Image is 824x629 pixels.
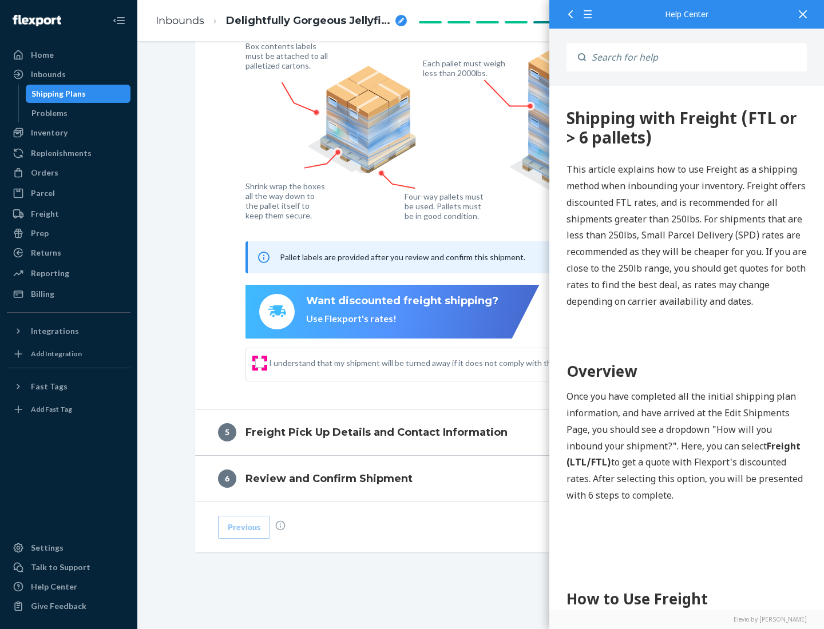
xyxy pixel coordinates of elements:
div: Use Flexport's rates! [306,312,498,325]
button: Close Navigation [108,9,130,32]
a: Inbounds [156,14,204,27]
a: Elevio by [PERSON_NAME] [566,615,807,623]
h1: How to Use Freight [17,502,257,524]
div: Returns [31,247,61,258]
span: Delightfully Gorgeous Jellyfish [226,14,391,29]
div: 6 [218,469,236,488]
input: I understand that my shipment will be turned away if it does not comply with the above guidelines. [255,359,264,368]
div: Help Center [566,10,807,18]
div: 360 Shipping with Freight (FTL or > 6 pallets) [17,23,257,61]
div: Talk to Support [31,562,90,573]
input: Search [586,43,807,71]
a: Orders [7,164,130,182]
div: Home [31,49,54,61]
div: Orders [31,167,58,178]
div: Add Integration [31,349,82,359]
a: Replenishments [7,144,130,162]
figcaption: Four-way pallets must be used. Pallets must be in good condition. [405,192,484,221]
a: Reporting [7,264,130,282]
button: Give Feedback [7,597,130,615]
p: This article explains how to use Freight as a shipping method when inbounding your inventory. Fre... [17,75,257,224]
div: Replenishments [31,148,92,159]
img: Flexport logo [13,15,61,26]
div: Parcel [31,188,55,199]
div: Freight [31,208,59,220]
a: Add Fast Tag [7,400,130,419]
a: Returns [7,244,130,262]
figcaption: Shrink wrap the boxes all the way down to the pallet itself to keep them secure. [245,181,327,220]
div: Settings [31,542,64,554]
div: Billing [31,288,54,300]
a: Add Integration [7,345,130,363]
a: Inbounds [7,65,130,83]
a: Help Center [7,578,130,596]
div: Inventory [31,127,68,138]
button: Fast Tags [7,377,130,396]
div: Problems [31,108,68,119]
a: Home [7,46,130,64]
button: Previous [218,516,270,539]
div: Shipping Plans [31,88,86,99]
a: Parcel [7,184,130,202]
figcaption: Each pallet must weigh less than 2000lbs. [423,58,508,78]
div: 5 [218,423,236,441]
a: Problems [26,104,131,122]
div: Reporting [31,268,69,279]
figcaption: Box contents labels must be attached to all palletized cartons. [245,41,331,70]
button: 5Freight Pick Up Details and Contact Information [195,409,767,455]
div: Prep [31,228,49,239]
div: Fast Tags [31,381,68,392]
a: Settings [7,539,130,557]
h2: Step 1: Boxes and Labels [17,536,257,556]
div: Give Feedback [31,600,86,612]
h4: Review and Confirm Shipment [245,471,413,486]
ol: breadcrumbs [146,4,416,38]
a: Shipping Plans [26,85,131,103]
div: Help Center [31,581,77,592]
div: Inbounds [31,69,66,80]
div: Add Fast Tag [31,404,72,414]
a: Inventory [7,124,130,142]
div: Integrations [31,325,79,337]
a: Talk to Support [7,558,130,576]
h4: Freight Pick Up Details and Contact Information [245,425,508,440]
a: Prep [7,224,130,242]
button: Integrations [7,322,130,340]
div: Want discounted freight shipping? [306,294,498,309]
button: 6Review and Confirm Shipment [195,456,767,501]
a: Billing [7,285,130,303]
h1: Overview [17,274,257,297]
p: Once you have completed all the initial shipping plan information, and have arrived at the Edit S... [17,302,257,418]
a: Freight [7,205,130,223]
span: Pallet labels are provided after you review and confirm this shipment. [280,252,525,262]
span: I understand that my shipment will be turned away if it does not comply with the above guidelines. [269,357,707,369]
